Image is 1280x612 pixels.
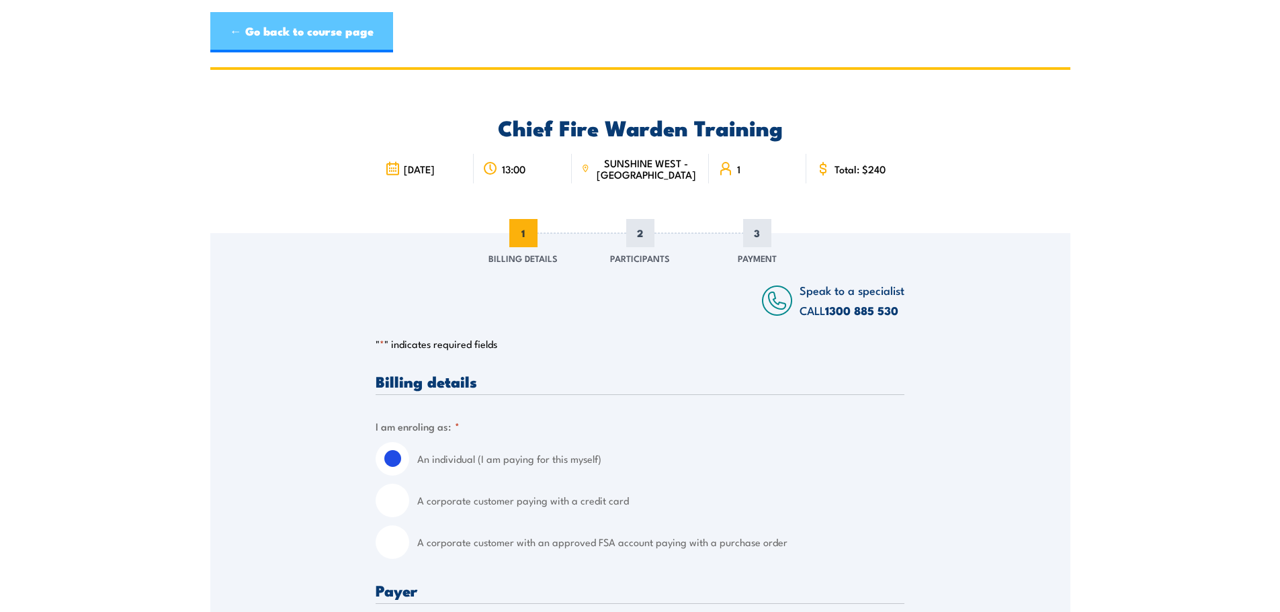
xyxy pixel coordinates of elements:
[509,219,538,247] span: 1
[376,419,460,434] legend: I am enroling as:
[825,302,898,319] a: 1300 885 530
[610,251,670,265] span: Participants
[376,337,904,351] p: " " indicates required fields
[417,525,904,559] label: A corporate customer with an approved FSA account paying with a purchase order
[376,582,904,598] h3: Payer
[626,219,654,247] span: 2
[417,484,904,517] label: A corporate customer paying with a credit card
[593,157,699,180] span: SUNSHINE WEST - [GEOGRAPHIC_DATA]
[376,118,904,136] h2: Chief Fire Warden Training
[738,251,777,265] span: Payment
[743,219,771,247] span: 3
[376,374,904,389] h3: Billing details
[737,163,740,175] span: 1
[404,163,435,175] span: [DATE]
[800,281,904,318] span: Speak to a specialist CALL
[835,163,886,175] span: Total: $240
[502,163,525,175] span: 13:00
[488,251,558,265] span: Billing Details
[417,442,904,476] label: An individual (I am paying for this myself)
[210,12,393,52] a: ← Go back to course page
